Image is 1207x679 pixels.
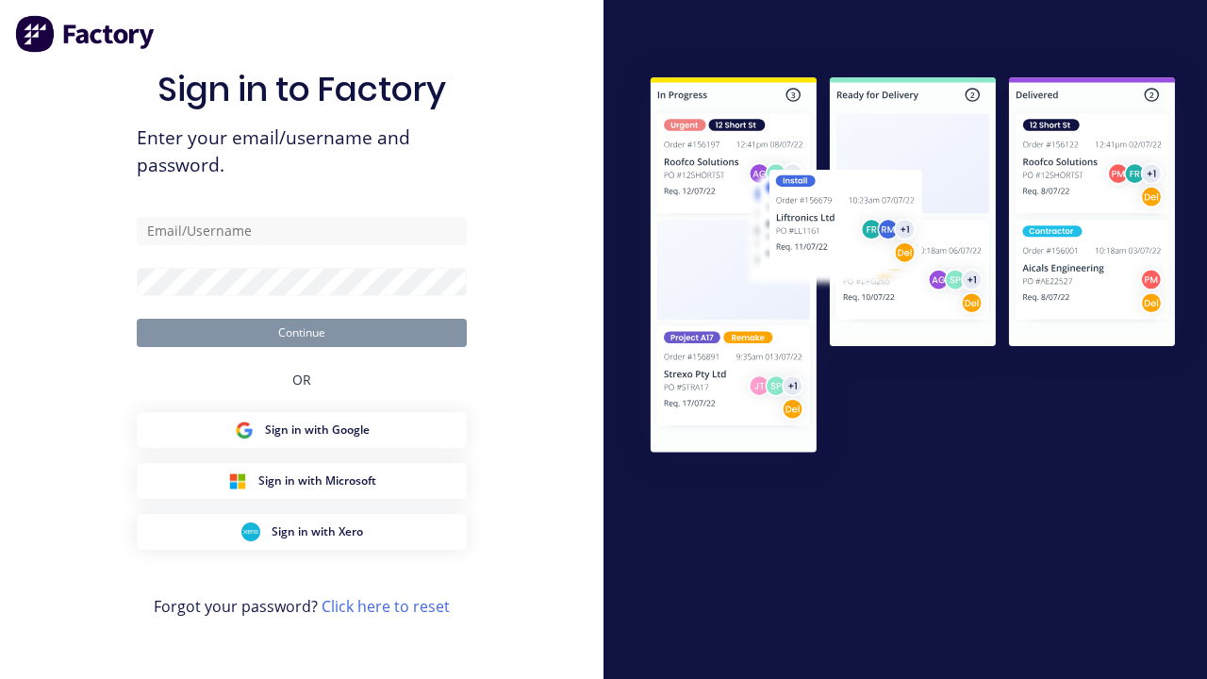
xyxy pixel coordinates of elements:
img: Google Sign in [235,421,254,439]
img: Sign in [619,48,1207,487]
div: OR [292,347,311,412]
button: Continue [137,319,467,347]
img: Factory [15,15,157,53]
span: Enter your email/username and password. [137,124,467,179]
button: Xero Sign inSign in with Xero [137,514,467,550]
span: Forgot your password? [154,595,450,618]
button: Google Sign inSign in with Google [137,412,467,448]
span: Sign in with Google [265,422,370,439]
img: Xero Sign in [241,522,260,541]
button: Microsoft Sign inSign in with Microsoft [137,463,467,499]
a: Click here to reset [322,596,450,617]
span: Sign in with Microsoft [258,472,376,489]
span: Sign in with Xero [272,523,363,540]
img: Microsoft Sign in [228,472,247,490]
input: Email/Username [137,217,467,245]
h1: Sign in to Factory [157,69,446,109]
